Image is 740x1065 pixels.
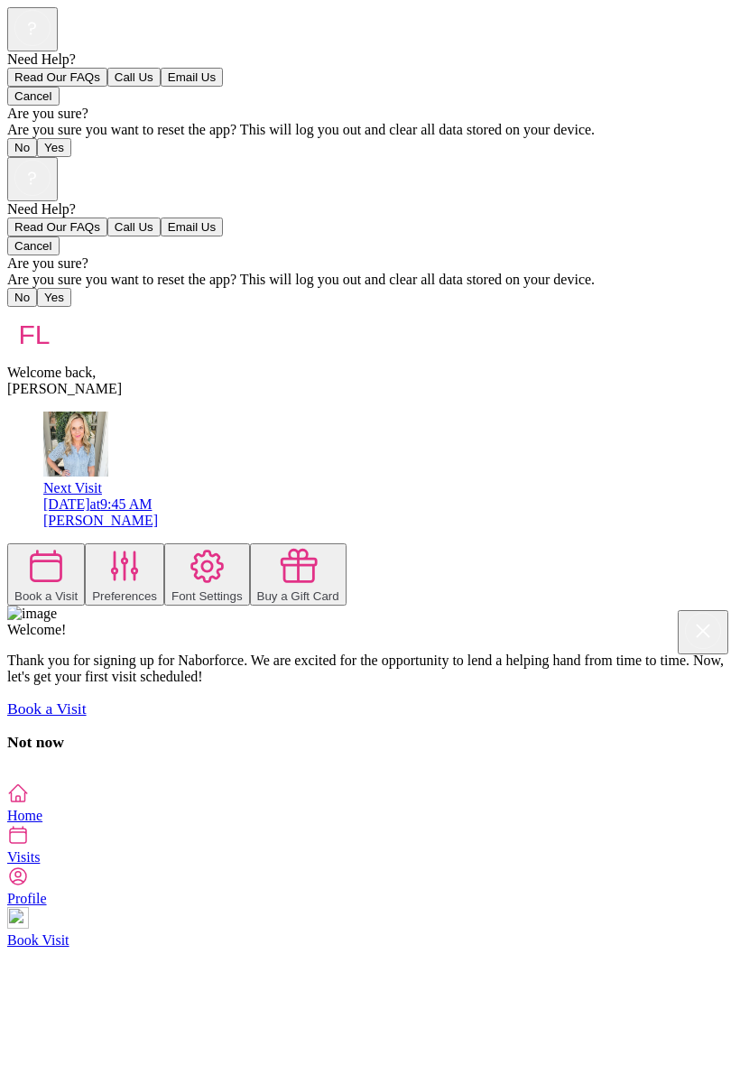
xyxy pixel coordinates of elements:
button: No [7,138,37,157]
button: Read Our FAQs [7,68,107,87]
div: [PERSON_NAME] [43,513,733,529]
button: Font Settings [164,543,250,606]
div: Font Settings [171,589,243,603]
div: Are you sure? [7,255,733,272]
button: Read Our FAQs [7,218,107,236]
a: Book a Visit [7,699,87,718]
a: avatarNext Visit[DATE]at9:45 AM[PERSON_NAME] [43,464,733,529]
div: Book a Visit [14,589,78,603]
a: avatar [43,464,108,479]
button: Call Us [107,68,161,87]
div: [DATE] at 9:45 AM [43,496,733,513]
button: Buy a Gift Card [250,543,347,606]
span: Visits [7,849,40,865]
a: Profile [7,866,733,906]
div: Buy a Gift Card [257,589,339,603]
a: Visits [7,824,733,865]
img: avatar [43,412,108,477]
div: Next Visit [43,480,733,496]
div: Preferences [92,589,157,603]
button: Cancel [7,236,60,255]
div: Are you sure you want to reset the app? This will log you out and clear all data stored on your d... [7,272,733,288]
button: Call Us [107,218,161,236]
button: Cancel [7,87,60,106]
p: Thank you for signing up for Naborforce. We are excited for the opportunity to lend a helping han... [7,653,733,685]
button: Preferences [85,543,164,606]
a: Book Visit [7,907,733,948]
div: Welcome! [7,622,733,638]
button: Email Us [161,218,223,236]
button: Yes [37,138,71,157]
div: Welcome back, [7,365,733,381]
img: avatar [7,307,61,361]
a: Home [7,783,733,823]
button: Email Us [161,68,223,87]
div: Are you sure you want to reset the app? This will log you out and clear all data stored on your d... [7,122,733,138]
a: Not now [7,733,64,751]
img: image [7,606,57,622]
span: Book Visit [7,932,69,948]
span: Profile [7,891,47,906]
button: Book a Visit [7,543,85,606]
button: Yes [37,288,71,307]
span: Home [7,808,42,823]
div: Need Help? [7,201,733,218]
div: Are you sure? [7,106,733,122]
button: No [7,288,37,307]
div: Need Help? [7,51,733,68]
div: [PERSON_NAME] [7,381,733,397]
